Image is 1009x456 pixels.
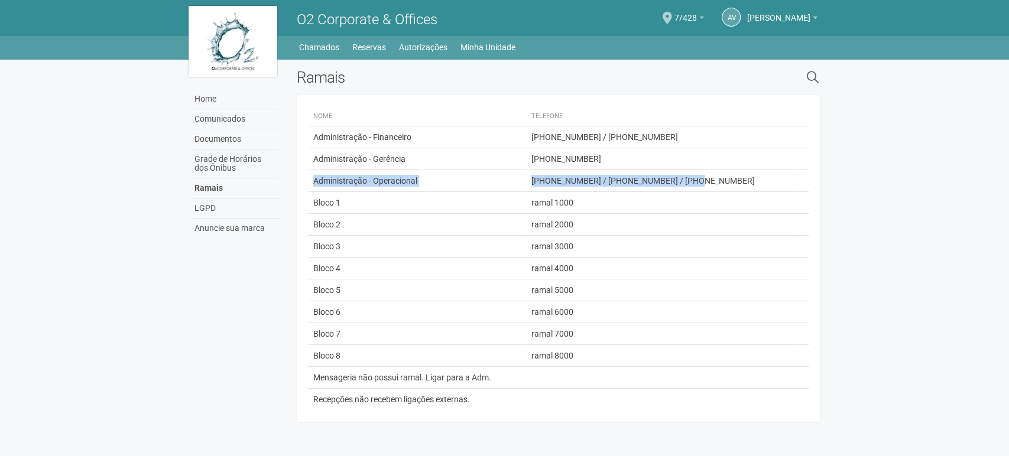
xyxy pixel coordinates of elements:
[192,178,279,198] a: Ramais
[313,285,340,295] span: Bloco 5
[747,2,810,22] span: Alexandre Victoriano Gomes
[309,107,527,126] th: Nome
[531,351,573,360] span: ramal 8000
[531,307,573,317] span: ramal 6000
[352,39,386,56] a: Reservas
[399,39,447,56] a: Autorizações
[297,69,685,86] h2: Ramais
[313,351,340,360] span: Bloco 8
[297,11,437,28] span: O2 Corporate & Offices
[192,219,279,238] a: Anuncie sua marca
[527,107,798,126] th: Telefone
[531,285,573,295] span: ramal 5000
[722,8,741,27] a: AV
[313,242,340,251] span: Bloco 3
[192,109,279,129] a: Comunicados
[531,154,601,164] span: [PHONE_NUMBER]
[192,198,279,219] a: LGPD
[189,6,277,77] img: logo.jpg
[313,132,411,142] span: Administração - Financeiro
[313,395,470,404] span: Recepções não recebem ligações externas.
[674,15,704,24] a: 7/428
[674,2,696,22] span: 7/428
[460,39,515,56] a: Minha Unidade
[531,176,755,185] span: [PHONE_NUMBER] / [PHONE_NUMBER] / [PHONE_NUMBER]
[313,373,491,382] span: Mensageria não possui ramal. Ligar para a Adm.
[531,263,573,273] span: ramal 4000
[192,89,279,109] a: Home
[299,39,339,56] a: Chamados
[531,198,573,207] span: ramal 1000
[531,242,573,251] span: ramal 3000
[313,198,340,207] span: Bloco 1
[313,263,340,273] span: Bloco 4
[531,132,678,142] span: [PHONE_NUMBER] / [PHONE_NUMBER]
[313,220,340,229] span: Bloco 2
[192,129,279,149] a: Documentos
[313,307,340,317] span: Bloco 6
[747,15,817,24] a: [PERSON_NAME]
[531,329,573,338] span: ramal 7000
[313,154,405,164] span: Administração - Gerência
[192,149,279,178] a: Grade de Horários dos Ônibus
[313,329,340,338] span: Bloco 7
[531,220,573,229] span: ramal 2000
[313,176,417,185] span: Administração - Operacional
